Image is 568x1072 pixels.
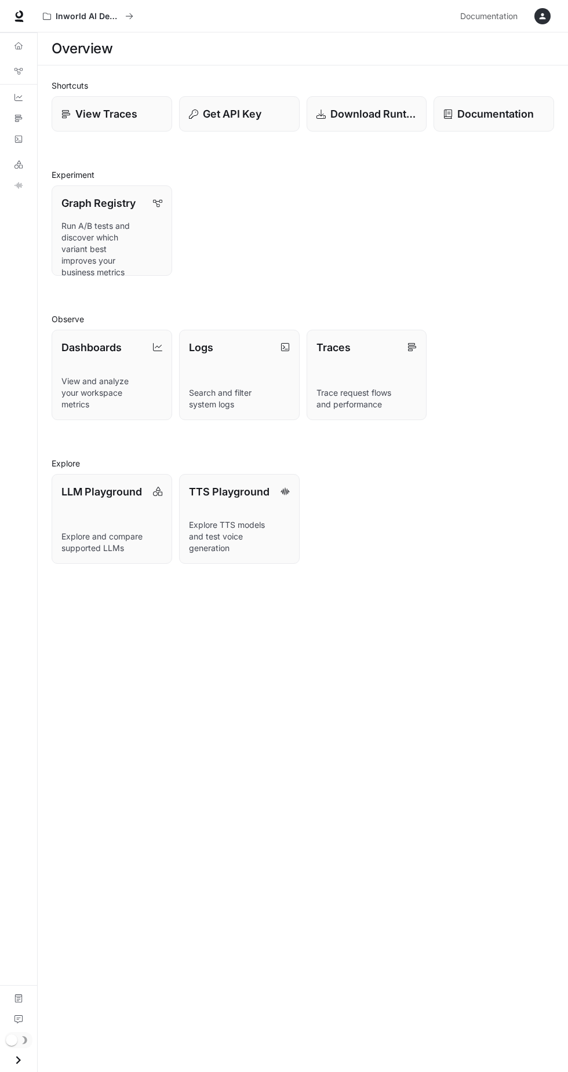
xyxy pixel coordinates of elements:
p: Dashboards [61,340,122,355]
a: Download Runtime [307,96,427,132]
h2: Experiment [52,169,554,181]
button: Get API Key [179,96,300,132]
span: Documentation [460,9,518,24]
a: Traces [5,109,32,127]
p: Download Runtime [330,106,417,122]
a: Documentation [5,989,32,1008]
p: LLM Playground [61,484,142,499]
a: Logs [5,130,32,148]
h2: Observe [52,313,554,325]
a: Feedback [5,1010,32,1029]
p: TTS Playground [189,484,270,499]
a: Dashboards [5,88,32,107]
h1: Overview [52,37,112,60]
p: Trace request flows and performance [316,387,417,410]
p: Run A/B tests and discover which variant best improves your business metrics [61,220,162,278]
a: DashboardsView and analyze your workspace metrics [52,330,172,420]
a: Documentation [456,5,526,28]
p: View and analyze your workspace metrics [61,375,162,410]
a: TracesTrace request flows and performance [307,330,427,420]
a: Overview [5,37,32,55]
a: LogsSearch and filter system logs [179,330,300,420]
p: Explore TTS models and test voice generation [189,519,290,554]
p: Documentation [457,106,534,122]
p: Explore and compare supported LLMs [61,531,162,554]
h2: Explore [52,457,554,469]
button: Open drawer [5,1048,31,1072]
button: All workspaces [38,5,139,28]
span: Dark mode toggle [6,1033,17,1046]
a: TTS Playground [5,176,32,195]
a: Graph RegistryRun A/B tests and discover which variant best improves your business metrics [52,185,172,276]
p: Graph Registry [61,195,136,211]
a: View Traces [52,96,172,132]
a: LLM Playground [5,155,32,174]
h2: Shortcuts [52,79,554,92]
p: Get API Key [203,106,261,122]
a: Documentation [434,96,554,132]
p: Search and filter system logs [189,387,290,410]
p: Logs [189,340,213,355]
p: Inworld AI Demos [56,12,121,21]
a: TTS PlaygroundExplore TTS models and test voice generation [179,474,300,564]
p: View Traces [75,106,137,122]
a: Graph Registry [5,62,32,81]
a: LLM PlaygroundExplore and compare supported LLMs [52,474,172,564]
p: Traces [316,340,351,355]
